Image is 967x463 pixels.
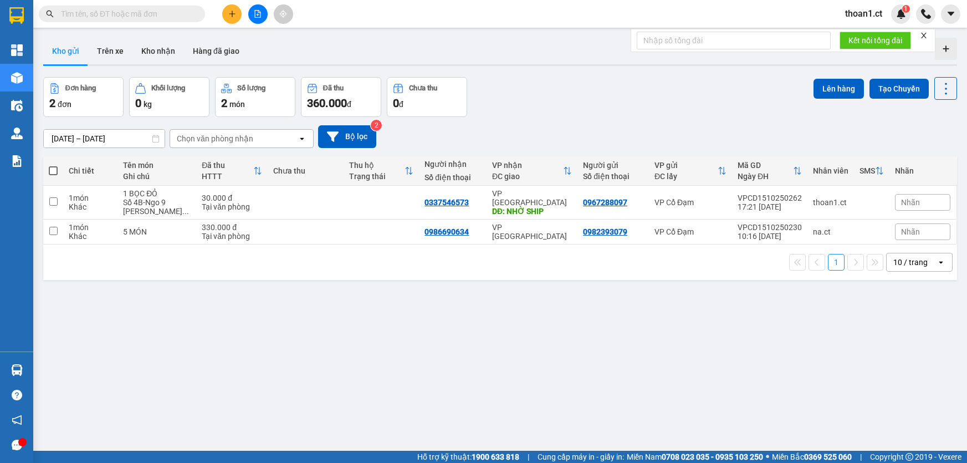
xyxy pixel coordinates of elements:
span: notification [12,415,22,425]
img: warehouse-icon [11,364,23,376]
button: Trên xe [88,38,132,64]
div: Thu hộ [349,161,405,170]
img: phone-icon [921,9,931,19]
span: plus [228,10,236,18]
sup: 2 [371,120,382,131]
div: Số điện thoại [583,172,643,181]
div: 0337546573 [424,198,469,207]
div: na.ct [813,227,848,236]
div: Trạng thái [349,172,405,181]
button: aim [274,4,293,24]
div: Đã thu [323,84,344,92]
div: Tại văn phòng [202,202,262,211]
span: đ [399,100,403,109]
span: 0 [393,96,399,110]
div: Nhân viên [813,166,848,175]
div: Số lượng [237,84,265,92]
span: món [229,100,245,109]
div: 0986690634 [424,227,469,236]
button: Tạo Chuyến [869,79,929,99]
span: Nhãn [901,227,920,236]
div: VP nhận [492,161,563,170]
th: Toggle SortBy [344,156,419,186]
div: Đã thu [202,161,253,170]
div: Người gửi [583,161,643,170]
button: Kết nối tổng đài [840,32,911,49]
input: Nhập số tổng đài [637,32,831,49]
span: Hỗ trợ kỹ thuật: [417,451,519,463]
span: copyright [905,453,913,461]
span: aim [279,10,287,18]
svg: open [298,134,306,143]
div: SMS [859,166,875,175]
div: VPCD1510250230 [738,223,802,232]
span: thoan1.ct [836,7,891,21]
button: Khối lượng0kg [129,77,209,117]
button: Kho nhận [132,38,184,64]
div: Người nhận [424,160,481,169]
div: VP Cổ Đạm [654,198,726,207]
span: 360.000 [307,96,347,110]
span: Kết nối tổng đài [848,34,902,47]
div: Mã GD [738,161,793,170]
div: VPCD1510250262 [738,194,802,202]
div: 1 món [69,194,112,202]
sup: 1 [902,5,910,13]
div: 1 món [69,223,112,232]
div: Đơn hàng [65,84,96,92]
div: 1 BỌC ĐỎ [123,189,191,198]
th: Toggle SortBy [732,156,807,186]
span: 1 [904,5,908,13]
div: VP gửi [654,161,718,170]
div: Nhãn [895,166,950,175]
img: dashboard-icon [11,44,23,56]
div: VP [GEOGRAPHIC_DATA] [492,189,572,207]
div: Số 4B-Ngo 9 Đường Lê Đức Thọ Mỹ Đình 2 [123,198,191,216]
button: 1 [828,254,845,271]
span: Miền Nam [627,451,763,463]
span: đơn [58,100,71,109]
div: VP Cổ Đạm [654,227,726,236]
div: Tên món [123,161,191,170]
span: 0 [135,96,141,110]
img: icon-new-feature [896,9,906,19]
span: Nhãn [901,198,920,207]
div: 5 MÓN [123,227,191,236]
button: file-add [248,4,268,24]
img: warehouse-icon [11,72,23,84]
div: 0982393079 [583,227,627,236]
img: warehouse-icon [11,128,23,139]
span: 2 [221,96,227,110]
span: Cung cấp máy in - giấy in: [538,451,624,463]
div: Tại văn phòng [202,232,262,241]
div: Số điện thoại [424,173,481,182]
div: VP [GEOGRAPHIC_DATA] [492,223,572,241]
span: ⚪️ [766,455,769,459]
img: solution-icon [11,155,23,167]
div: Tạo kho hàng mới [935,38,957,60]
div: HTTT [202,172,253,181]
button: Đã thu360.000đ [301,77,381,117]
button: Lên hàng [813,79,864,99]
div: thoan1.ct [813,198,848,207]
span: | [528,451,529,463]
span: | [860,451,862,463]
div: ĐC giao [492,172,563,181]
button: Đơn hàng2đơn [43,77,124,117]
div: Chưa thu [409,84,437,92]
div: DĐ: NHỜ SHIP [492,207,572,216]
th: Toggle SortBy [487,156,577,186]
img: warehouse-icon [11,100,23,111]
div: Khác [69,202,112,211]
span: message [12,440,22,450]
div: ĐC lấy [654,172,718,181]
div: Chọn văn phòng nhận [177,133,253,144]
button: Bộ lọc [318,125,376,148]
input: Select a date range. [44,130,165,147]
span: caret-down [946,9,956,19]
button: Số lượng2món [215,77,295,117]
th: Toggle SortBy [649,156,732,186]
th: Toggle SortBy [854,156,889,186]
div: Ngày ĐH [738,172,793,181]
div: 30.000 đ [202,194,262,202]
